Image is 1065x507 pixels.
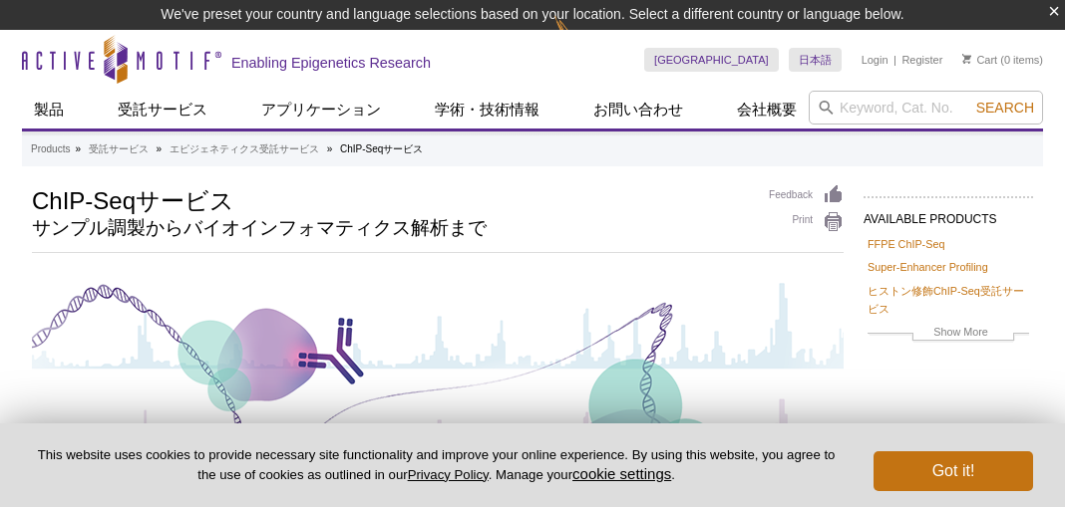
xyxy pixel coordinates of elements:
a: Super-Enhancer Profiling [868,258,988,276]
a: 受託サービス [89,140,149,158]
h2: AVAILABLE PRODUCTS [864,196,1033,232]
button: cookie settings [572,465,671,482]
a: Cart [962,53,997,67]
input: Keyword, Cat. No. [809,91,1043,125]
a: FFPE ChIP-Seq [868,235,944,253]
h2: Enabling Epigenetics Research [231,54,431,72]
p: This website uses cookies to provide necessary site functionality and improve your online experie... [32,446,841,484]
li: » [327,143,333,154]
img: Change Here [554,15,607,62]
li: ChIP-Seqサービス [340,143,423,154]
a: ヒストン修飾ChIP-Seq受託サービス [868,282,1029,318]
a: アプリケーション [249,91,393,128]
a: 会社概要 [725,91,809,128]
a: Feedback [769,184,844,206]
a: 日本語 [789,48,842,72]
a: お問い合わせ [581,91,695,128]
a: Privacy Policy [408,467,489,482]
a: Products [31,140,70,158]
a: 受託サービス [106,91,219,128]
span: Search [976,100,1034,116]
a: [GEOGRAPHIC_DATA] [644,48,779,72]
h2: サンプル調製からバイオインフォマティクス解析まで [32,219,749,237]
li: | [893,48,896,72]
a: Print [769,211,844,233]
a: 学術・技術情報 [423,91,551,128]
a: エピジェネティクス受託サービス [170,140,319,158]
a: Register [901,53,942,67]
a: Login [862,53,888,67]
h1: ChIP-Seqサービス [32,184,749,214]
a: 製品 [22,91,76,128]
button: Got it! [874,451,1033,491]
img: Your Cart [962,54,971,64]
li: » [157,143,163,154]
a: Show More [868,323,1029,346]
li: » [75,143,81,154]
button: Search [970,99,1040,117]
li: (0 items) [962,48,1043,72]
